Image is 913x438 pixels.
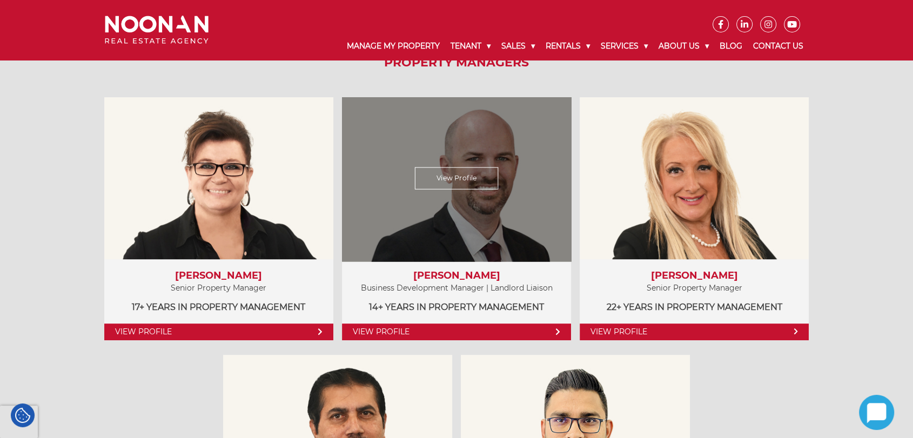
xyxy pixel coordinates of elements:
a: Manage My Property [341,32,445,60]
a: Services [595,32,653,60]
a: About Us [653,32,714,60]
img: Noonan Real Estate Agency [105,16,209,44]
a: View Profile [104,324,333,340]
a: Sales [495,32,540,60]
p: Business Development Manager | Landlord Liaison [353,281,560,295]
p: 22+ years in Property Management [590,300,798,314]
h2: Property Managers [97,56,817,70]
a: View Profile [415,167,499,189]
p: Senior Property Manager [590,281,798,295]
a: View Profile [580,324,809,340]
p: 17+ years in Property Management [115,300,323,314]
h3: [PERSON_NAME] [115,270,323,282]
a: Blog [714,32,747,60]
a: Tenant [445,32,495,60]
h3: [PERSON_NAME] [590,270,798,282]
div: Cookie Settings [11,403,35,427]
h3: [PERSON_NAME] [353,270,560,282]
a: Rentals [540,32,595,60]
a: View Profile [342,324,571,340]
p: Senior Property Manager [115,281,323,295]
a: Contact Us [747,32,808,60]
p: 14+ years in Property Management [353,300,560,314]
